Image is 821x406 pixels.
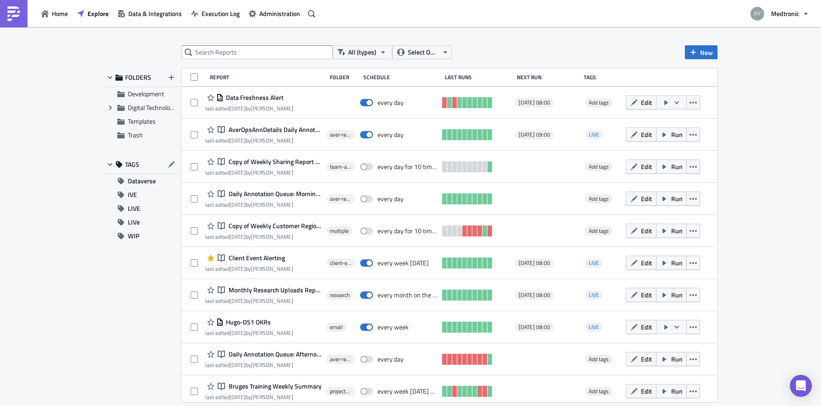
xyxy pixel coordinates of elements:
span: All (types) [348,47,376,57]
span: Add tags [585,162,613,171]
a: Data & Integrations [113,6,186,21]
span: Daily Annotation Queue: Afternoon Alerts v0.0 [226,350,322,358]
span: Run [671,290,683,300]
button: Edit [626,352,657,366]
div: Tags [584,74,622,81]
button: Edit [626,192,657,206]
button: All (types) [333,45,392,59]
span: LIVE [585,130,603,139]
span: LIVE [589,291,599,299]
span: LIVE [589,258,599,267]
span: Dataverse [128,174,156,188]
div: last edited by [PERSON_NAME] [205,265,293,272]
span: Select Owner [408,47,438,57]
span: Add tags [589,387,609,395]
span: Run [671,194,683,203]
div: every week on Monday [378,259,429,267]
button: IVE [104,188,179,202]
div: last edited by [PERSON_NAME] [205,297,322,304]
span: Edit [641,386,652,396]
div: last edited by [PERSON_NAME] [205,169,322,176]
span: Digital Technologies [128,103,181,112]
span: Copy of Weekly Sharing Report v0.0 [226,158,322,166]
a: Administration [244,6,305,21]
div: every day for 10 times [378,227,438,235]
div: Open Intercom Messenger [790,375,812,397]
span: Edit [641,226,652,236]
span: Add tags [585,194,613,203]
span: Data & Integrations [128,9,182,18]
button: Edit [626,256,657,270]
span: Run [671,258,683,268]
span: aver-reporting [330,195,352,203]
time: 2025-03-03T10:48:51Z [230,296,246,305]
span: Bruges Training Weekly Summary [226,382,322,390]
div: every day [378,355,404,363]
span: Add tags [589,226,609,235]
span: AverOpsAnnDetails Daily Annotation Queue: Morning Alerts v1 [226,126,322,134]
span: Edit [641,162,652,171]
button: Edit [626,95,657,110]
div: last edited by [PERSON_NAME] [205,233,322,240]
div: Folder [330,74,359,81]
button: Dataverse [104,174,179,188]
span: Hugo-DS1 OKRs [224,318,271,326]
span: LIVE [585,291,603,300]
button: LIVe [104,215,179,229]
input: Search Reports [181,45,333,59]
img: Avatar [750,6,765,22]
span: Add tags [589,355,609,363]
span: Edit [641,98,652,107]
span: Data Freshness Alert [224,93,284,102]
span: Add tags [585,355,613,364]
button: LIVE [104,202,179,215]
div: every week [378,323,409,331]
span: [DATE] 08:00 [519,259,550,267]
span: Client Event Alerting [226,254,285,262]
span: New [700,48,713,57]
button: Edit [626,224,657,238]
span: Edit [641,194,652,203]
span: [DATE] 08:00 [519,99,550,106]
div: every day [378,131,404,139]
span: [DATE] 08:00 [519,291,550,299]
span: client-event-alerting [330,259,352,267]
span: LIVE [128,202,140,215]
div: every day for 10 times [378,163,438,171]
div: last edited by [PERSON_NAME] [205,201,322,208]
div: last edited by [PERSON_NAME] [205,394,322,401]
span: Home [52,9,68,18]
span: FOLDERS [125,73,151,82]
button: Run [656,192,687,206]
span: Add tags [589,162,609,171]
div: every day [378,99,404,107]
button: Execution Log [186,6,244,21]
span: Edit [641,354,652,364]
span: LIVE [589,130,599,139]
span: Run [671,354,683,364]
span: [DATE] 09:00 [519,131,550,138]
span: Execution Log [202,9,240,18]
time: 2025-06-16T15:41:54Z [230,264,246,273]
span: Edit [641,322,652,332]
span: Trash [128,130,143,140]
time: 2025-05-16T10:51:29Z [230,329,246,337]
span: LIVE [585,323,603,332]
div: Report [210,74,325,81]
button: Edit [626,127,657,142]
button: Explore [72,6,113,21]
span: Edit [641,290,652,300]
button: Run [656,159,687,174]
div: last edited by [PERSON_NAME] [205,329,293,336]
span: Add tags [585,387,613,396]
div: every week on Friday until April 30, 2025 [378,387,438,395]
button: Run [656,256,687,270]
button: Home [37,6,72,21]
time: 2025-03-03T11:15:44Z [230,393,246,401]
time: 2025-01-16T18:14:29Z [230,232,246,241]
time: 2025-03-18T15:24:26Z [230,168,246,177]
time: 2025-03-03T10:51:24Z [230,361,246,369]
span: Run [671,162,683,171]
